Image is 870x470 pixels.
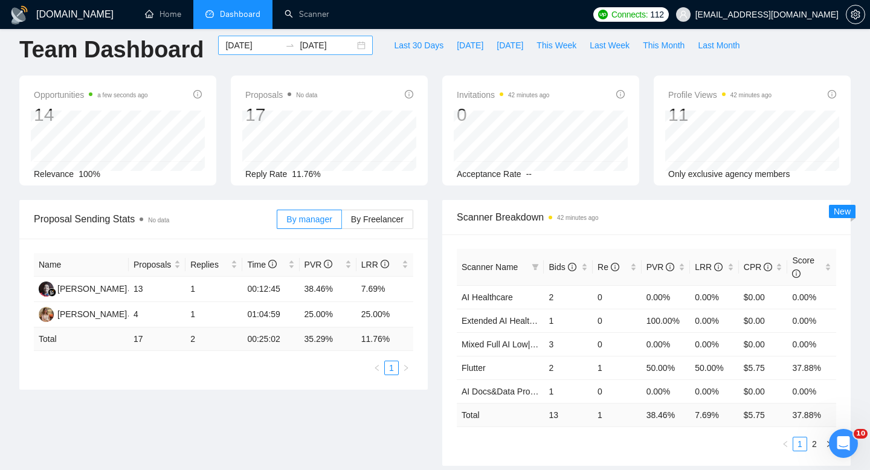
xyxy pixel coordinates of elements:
[462,363,486,373] a: Flutter
[544,309,593,332] td: 1
[668,88,772,102] span: Profile Views
[304,260,333,269] span: PVR
[611,8,648,21] span: Connects:
[792,269,801,278] span: info-circle
[225,39,280,52] input: Start date
[490,36,530,55] button: [DATE]
[457,169,521,179] span: Acceptance Rate
[296,92,317,98] span: No data
[129,327,185,351] td: 17
[34,88,148,102] span: Opportunities
[583,36,636,55] button: Last Week
[787,309,836,332] td: 0.00%
[286,214,332,224] span: By manager
[593,403,642,427] td: 1
[185,327,242,351] td: 2
[373,364,381,372] span: left
[370,361,384,375] li: Previous Page
[34,211,277,227] span: Proposal Sending Stats
[642,403,691,427] td: 38.46 %
[384,361,399,375] li: 1
[285,40,295,50] span: swap-right
[457,88,549,102] span: Invitations
[129,277,185,302] td: 13
[457,39,483,52] span: [DATE]
[356,277,413,302] td: 7.69%
[34,327,129,351] td: Total
[822,437,836,451] li: Next Page
[793,437,807,451] li: 1
[787,332,836,356] td: 0.00%
[568,263,576,271] span: info-circle
[549,262,576,272] span: Bids
[10,5,29,25] img: logo
[739,356,788,379] td: $5.75
[787,356,836,379] td: 37.88%
[300,39,355,52] input: End date
[529,258,541,276] span: filter
[57,282,127,295] div: [PERSON_NAME]
[536,39,576,52] span: This Week
[300,277,356,302] td: 38.46%
[698,39,739,52] span: Last Month
[356,327,413,351] td: 11.76 %
[300,302,356,327] td: 25.00%
[39,309,127,318] a: AV[PERSON_NAME]
[593,379,642,403] td: 0
[650,8,663,21] span: 112
[526,169,532,179] span: --
[593,309,642,332] td: 0
[285,9,329,19] a: searchScanner
[34,169,74,179] span: Relevance
[145,9,181,19] a: homeHome
[544,285,593,309] td: 2
[787,285,836,309] td: 0.00%
[778,437,793,451] button: left
[544,332,593,356] td: 3
[739,332,788,356] td: $0.00
[778,437,793,451] li: Previous Page
[590,39,630,52] span: Last Week
[268,260,277,268] span: info-circle
[385,361,398,375] a: 1
[828,90,836,98] span: info-circle
[668,169,790,179] span: Only exclusive agency members
[787,403,836,427] td: 37.88 %
[399,361,413,375] li: Next Page
[822,437,836,451] button: right
[405,90,413,98] span: info-circle
[356,302,413,327] td: 25.00%
[616,90,625,98] span: info-circle
[402,364,410,372] span: right
[787,379,836,403] td: 0.00%
[695,262,723,272] span: LRR
[739,403,788,427] td: $ 5.75
[285,40,295,50] span: to
[825,440,833,448] span: right
[19,36,204,64] h1: Team Dashboard
[462,340,608,349] a: Mixed Full AI Low|no code|automations
[148,217,169,224] span: No data
[593,356,642,379] td: 1
[497,39,523,52] span: [DATE]
[193,90,202,98] span: info-circle
[544,403,593,427] td: 13
[598,10,608,19] img: upwork-logo.png
[462,387,559,396] a: AI Docs&Data Processing
[300,327,356,351] td: 35.29 %
[764,263,772,271] span: info-circle
[744,262,772,272] span: CPR
[642,309,691,332] td: 100.00%
[807,437,822,451] li: 2
[690,332,739,356] td: 0.00%
[739,379,788,403] td: $0.00
[399,361,413,375] button: right
[381,260,389,268] span: info-circle
[370,361,384,375] button: left
[642,356,691,379] td: 50.00%
[834,207,851,216] span: New
[690,285,739,309] td: 0.00%
[532,263,539,271] span: filter
[598,262,619,272] span: Re
[636,36,691,55] button: This Month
